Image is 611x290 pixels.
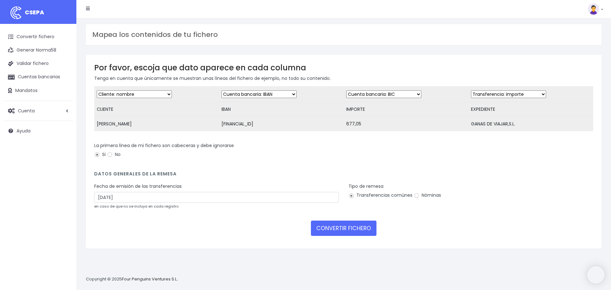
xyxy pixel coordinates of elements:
[94,183,182,190] label: Fecha de emisión de las transferencias
[86,276,179,283] p: Copyright © 2025 .
[3,84,73,97] a: Mandatos
[3,70,73,84] a: Cuentas bancarias
[348,192,412,199] label: Transferencias comúnes
[311,221,376,236] button: CONVERTIR FICHERO
[8,5,24,21] img: logo
[3,57,73,70] a: Validar fichero
[94,63,593,72] h3: Por favor, escoja que dato aparece en cada columna
[468,117,593,131] td: GANAS DE VIAJAR,S.L.
[94,204,179,209] small: en caso de que no se incluya en cada registro
[94,142,234,149] label: La primera línea de mi fichero son cabeceras y debe ignorarse
[219,117,344,131] td: [FINANCIAL_ID]
[348,183,383,190] label: Tipo de remesa
[3,104,73,117] a: Cuenta
[25,8,44,16] span: CSEPA
[588,3,599,15] img: profile
[107,151,121,158] label: No
[94,102,219,117] td: CLIENTE
[122,276,178,282] a: Four Penguins Ventures S.L.
[414,192,441,199] label: Nóminas
[3,124,73,138] a: Ayuda
[94,171,593,180] h4: Datos generales de la remesa
[219,102,344,117] td: IBAN
[17,128,31,134] span: Ayuda
[344,117,468,131] td: 677,05
[3,44,73,57] a: Generar Norma58
[468,102,593,117] td: EXPEDIENTE
[92,31,595,39] h3: Mapea los contenidos de tu fichero
[94,75,593,82] p: Tenga en cuenta que únicamente se muestran unas líneas del fichero de ejemplo, no todo su contenido.
[18,107,35,114] span: Cuenta
[94,117,219,131] td: [PERSON_NAME]
[344,102,468,117] td: IMPORTE
[94,151,106,158] label: Si
[3,30,73,44] a: Convertir fichero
